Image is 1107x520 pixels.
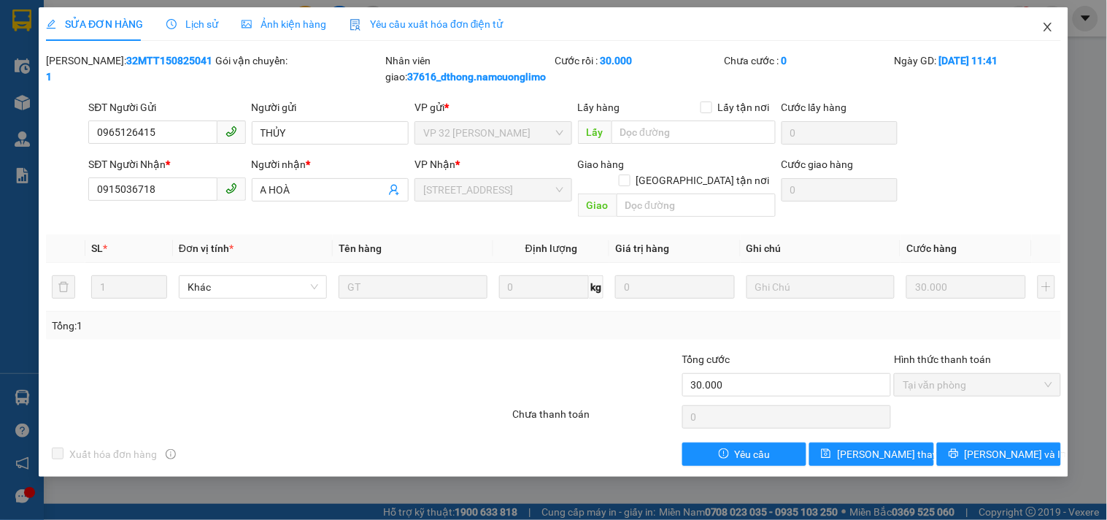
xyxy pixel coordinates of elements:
[949,448,959,460] span: printer
[589,275,603,299] span: kg
[782,121,898,145] input: Cước lấy hàng
[225,126,237,137] span: phone
[166,18,218,30] span: Lịch sử
[712,99,776,115] span: Lấy tận nơi
[630,172,776,188] span: [GEOGRAPHIC_DATA] tận nơi
[578,102,620,113] span: Lấy hàng
[719,448,729,460] span: exclamation-circle
[735,446,771,462] span: Yêu cầu
[52,275,75,299] button: delete
[615,242,669,254] span: Giá trị hàng
[216,53,382,69] div: Gói vận chuyển:
[1038,275,1055,299] button: plus
[809,443,933,466] button: save[PERSON_NAME] thay đổi
[350,18,504,30] span: Yêu cầu xuất hóa đơn điện tử
[1027,7,1068,48] button: Close
[414,158,455,170] span: VP Nhận
[615,275,735,299] input: 0
[747,275,895,299] input: Ghi Chú
[555,53,721,69] div: Cước rồi :
[63,446,163,462] span: Xuất hóa đơn hàng
[938,55,998,66] b: [DATE] 11:41
[52,318,428,334] div: Tổng: 1
[88,99,245,115] div: SĐT Người Gửi
[136,61,610,80] li: Số nhà [STREET_ADDRESS][PERSON_NAME]
[407,71,546,83] b: 37616_dthong.namcuonglimo
[741,234,900,263] th: Ghi chú
[350,19,361,31] img: icon
[821,448,831,460] span: save
[511,406,680,432] div: Chưa thanh toán
[782,178,898,202] input: Cước giao hàng
[617,194,776,217] input: Dọc đường
[339,242,382,254] span: Tên hàng
[725,53,891,69] div: Chưa cước :
[46,19,56,29] span: edit
[600,55,632,66] b: 30.000
[88,156,245,172] div: SĐT Người Nhận
[46,55,212,83] b: 32MTT1508250411
[782,158,854,170] label: Cước giao hàng
[252,156,409,172] div: Người nhận
[242,19,252,29] span: picture
[242,18,326,30] span: Ảnh kiện hàng
[906,242,957,254] span: Cước hàng
[188,276,318,298] span: Khác
[136,80,610,98] li: Hotline: 1900400028
[894,53,1060,69] div: Ngày GD:
[423,122,563,144] span: VP 32 Mạc Thái Tổ
[578,121,612,144] span: Lấy
[179,242,234,254] span: Đơn vị tính
[682,353,730,365] span: Tổng cước
[388,184,400,196] span: user-add
[782,102,847,113] label: Cước lấy hàng
[937,443,1061,466] button: printer[PERSON_NAME] và In
[339,275,487,299] input: VD: Bàn, Ghế
[612,121,776,144] input: Dọc đường
[177,17,570,57] b: Công ty TNHH Trọng Hiếu Phú Thọ - Nam Cường Limousine
[906,275,1026,299] input: 0
[385,53,552,85] div: Nhân viên giao:
[414,99,571,115] div: VP gửi
[166,449,176,459] span: info-circle
[837,446,954,462] span: [PERSON_NAME] thay đổi
[894,353,991,365] label: Hình thức thanh toán
[965,446,1067,462] span: [PERSON_NAME] và In
[525,242,577,254] span: Định lượng
[252,99,409,115] div: Người gửi
[423,179,563,201] span: 142 Hai Bà Trưng
[166,19,177,29] span: clock-circle
[46,18,143,30] span: SỬA ĐƠN HÀNG
[225,183,237,194] span: phone
[578,158,625,170] span: Giao hàng
[782,55,787,66] b: 0
[682,443,806,466] button: exclamation-circleYêu cầu
[46,53,212,85] div: [PERSON_NAME]:
[91,242,103,254] span: SL
[1042,21,1054,33] span: close
[903,374,1052,396] span: Tại văn phòng
[578,194,617,217] span: Giao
